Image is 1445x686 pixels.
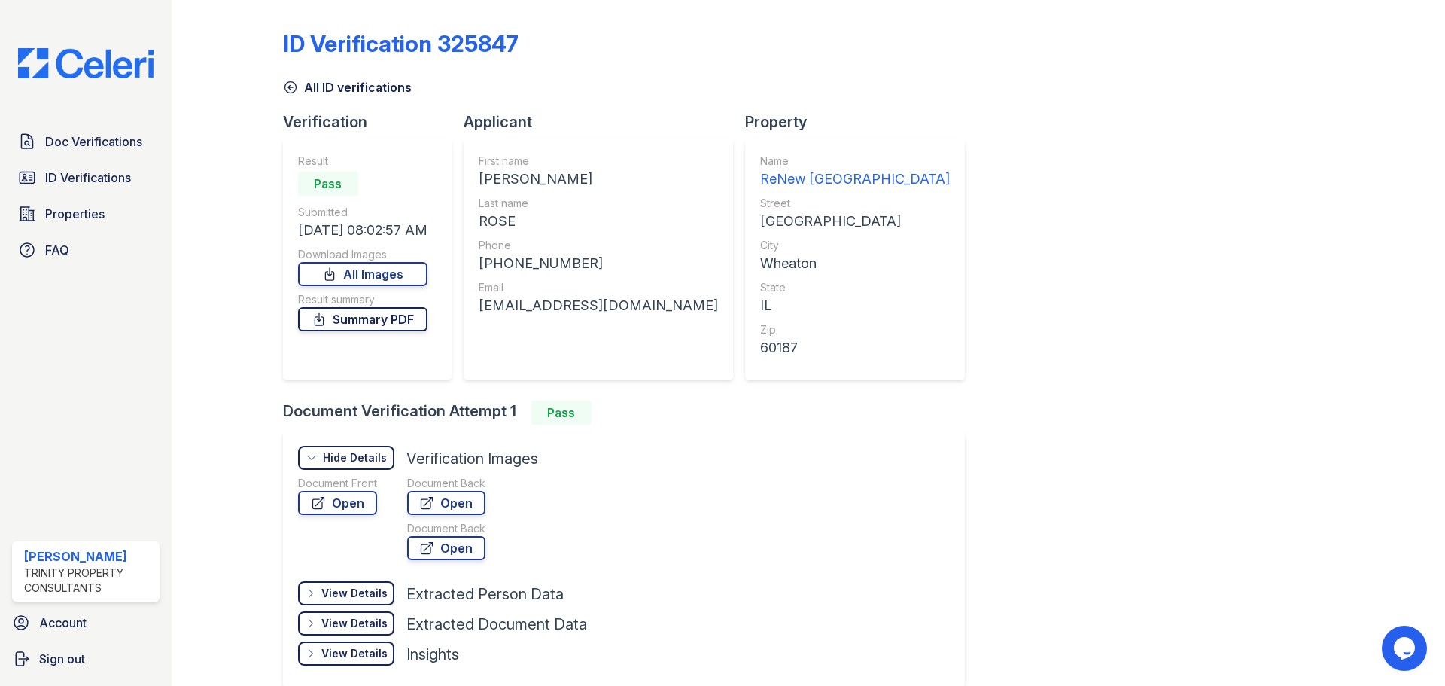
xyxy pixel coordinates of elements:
[479,169,718,190] div: [PERSON_NAME]
[407,521,485,536] div: Document Back
[298,220,427,241] div: [DATE] 08:02:57 AM
[407,491,485,515] a: Open
[283,78,412,96] a: All ID verifications
[321,586,388,601] div: View Details
[760,253,950,274] div: Wheaton
[24,547,154,566] div: [PERSON_NAME]
[298,292,427,307] div: Result summary
[407,476,485,491] div: Document Back
[406,584,564,605] div: Extracted Person Data
[298,476,377,491] div: Document Front
[760,211,950,232] div: [GEOGRAPHIC_DATA]
[479,154,718,169] div: First name
[12,199,160,229] a: Properties
[479,238,718,253] div: Phone
[298,262,427,286] a: All Images
[6,608,166,638] a: Account
[283,30,519,57] div: ID Verification 325847
[45,241,69,259] span: FAQ
[24,566,154,596] div: Trinity Property Consultants
[479,211,718,232] div: ROSE
[298,154,427,169] div: Result
[321,646,388,661] div: View Details
[1382,626,1430,671] iframe: chat widget
[321,616,388,631] div: View Details
[12,163,160,193] a: ID Verifications
[283,111,464,133] div: Verification
[12,127,160,157] a: Doc Verifications
[6,48,166,78] img: CE_Logo_Blue-a8612792a0a2168367f1c8372b55b34899dd931a85d93a1a3d3e32e68fde9ad4.png
[298,247,427,262] div: Download Images
[39,614,87,632] span: Account
[12,235,160,265] a: FAQ
[406,614,587,635] div: Extracted Document Data
[407,536,485,560] a: Open
[760,196,950,211] div: Street
[298,172,358,196] div: Pass
[464,111,745,133] div: Applicant
[760,154,950,190] a: Name ReNew [GEOGRAPHIC_DATA]
[479,253,718,274] div: [PHONE_NUMBER]
[479,295,718,316] div: [EMAIL_ADDRESS][DOMAIN_NAME]
[298,491,377,515] a: Open
[760,238,950,253] div: City
[6,644,166,674] a: Sign out
[323,450,387,465] div: Hide Details
[760,169,950,190] div: ReNew [GEOGRAPHIC_DATA]
[760,280,950,295] div: State
[760,337,950,358] div: 60187
[406,448,538,469] div: Verification Images
[283,401,977,425] div: Document Verification Attempt 1
[745,111,977,133] div: Property
[531,401,592,425] div: Pass
[479,196,718,211] div: Last name
[45,205,105,223] span: Properties
[760,322,950,337] div: Zip
[298,307,427,331] a: Summary PDF
[760,154,950,169] div: Name
[760,295,950,316] div: IL
[298,205,427,220] div: Submitted
[45,133,142,151] span: Doc Verifications
[39,650,85,668] span: Sign out
[45,169,131,187] span: ID Verifications
[406,644,459,665] div: Insights
[479,280,718,295] div: Email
